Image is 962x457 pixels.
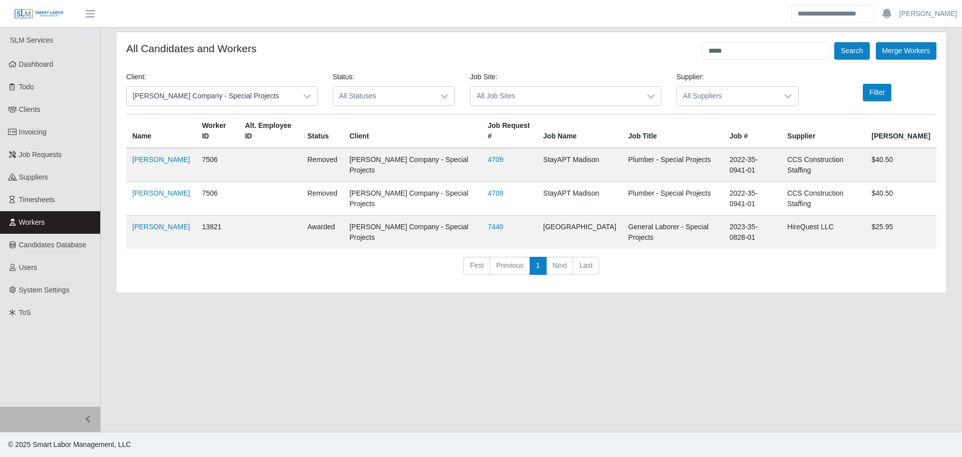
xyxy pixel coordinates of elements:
[19,286,70,294] span: System Settings
[622,148,724,182] td: Plumber - Special Projects
[19,241,87,249] span: Candidates Database
[343,148,482,182] td: [PERSON_NAME] Company - Special Projects
[488,189,503,197] a: 4709
[19,83,34,91] span: Todo
[196,148,239,182] td: 7506
[19,105,41,113] span: Clients
[791,5,874,23] input: Search
[724,182,781,216] td: 2022-35-0941-01
[343,114,482,148] th: Client
[863,84,891,101] button: Filter
[19,263,38,271] span: Users
[677,87,778,105] span: All Suppliers
[781,148,865,182] td: CCS Construction Staffing
[301,114,343,148] th: Status
[488,223,503,231] a: 7440
[537,182,622,216] td: StayAPT Madison
[781,182,865,216] td: CCS Construction Staffing
[126,114,196,148] th: Name
[781,114,865,148] th: Supplier
[132,156,190,164] a: [PERSON_NAME]
[126,257,936,283] nav: pagination
[482,114,537,148] th: Job Request #
[19,196,55,204] span: Timesheets
[865,114,936,148] th: [PERSON_NAME]
[470,72,497,82] label: Job Site:
[10,36,53,44] span: SLM Services
[196,182,239,216] td: 7506
[196,114,239,148] th: Worker ID
[239,114,302,148] th: Alt. Employee ID
[301,148,343,182] td: removed
[724,114,781,148] th: Job #
[865,216,936,249] td: $25.95
[781,216,865,249] td: HireQuest LLC
[333,87,434,105] span: All Statuses
[19,150,62,159] span: Job Requests
[14,9,64,20] img: SLM Logo
[470,87,641,105] span: All Job Sites
[19,309,31,317] span: ToS
[196,216,239,249] td: 13821
[8,440,131,448] span: © 2025 Smart Labor Management, LLC
[622,114,724,148] th: Job Title
[301,216,343,249] td: awarded
[132,223,190,231] a: [PERSON_NAME]
[724,148,781,182] td: 2022-35-0941-01
[537,148,622,182] td: StayAPT Madison
[343,182,482,216] td: [PERSON_NAME] Company - Special Projects
[537,216,622,249] td: [GEOGRAPHIC_DATA]
[333,72,355,82] label: Status:
[865,182,936,216] td: $40.50
[127,87,297,105] span: Lee Company - Special Projects
[19,128,47,136] span: Invoicing
[488,156,503,164] a: 4709
[622,216,724,249] td: General Laborer - Special Projects
[865,148,936,182] td: $40.50
[132,189,190,197] a: [PERSON_NAME]
[537,114,622,148] th: Job Name
[622,182,724,216] td: Plumber - Special Projects
[834,42,869,60] button: Search
[899,9,957,19] a: [PERSON_NAME]
[126,72,146,82] label: Client:
[19,173,48,181] span: Suppliers
[530,257,547,275] a: 1
[19,60,54,68] span: Dashboard
[724,216,781,249] td: 2023-35-0828-01
[343,216,482,249] td: [PERSON_NAME] Company - Special Projects
[301,182,343,216] td: removed
[876,42,936,60] button: Merge Workers
[19,218,45,226] span: Workers
[126,42,257,55] h4: All Candidates and Workers
[676,72,704,82] label: Supplier:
